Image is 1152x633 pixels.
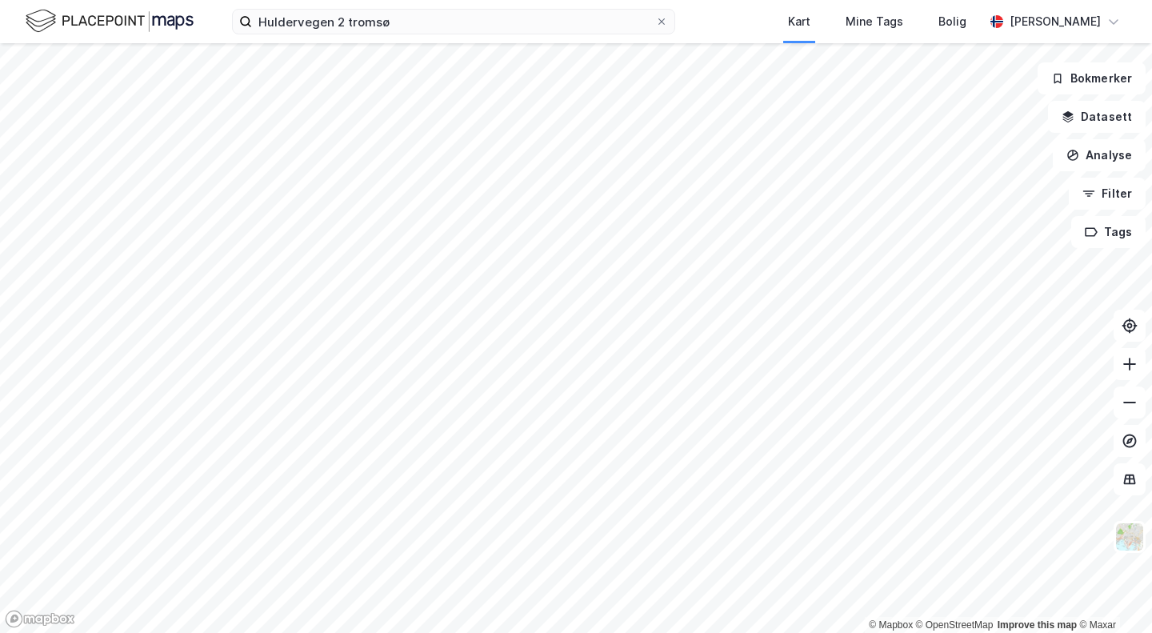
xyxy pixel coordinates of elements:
button: Analyse [1053,139,1146,171]
div: Mine Tags [846,12,903,31]
div: [PERSON_NAME] [1010,12,1101,31]
button: Tags [1071,216,1146,248]
a: Mapbox [869,619,913,631]
a: Mapbox homepage [5,610,75,628]
a: Improve this map [998,619,1077,631]
iframe: Chat Widget [1072,556,1152,633]
button: Datasett [1048,101,1146,133]
img: Z [1114,522,1145,552]
button: Filter [1069,178,1146,210]
div: Bolig [938,12,966,31]
button: Bokmerker [1038,62,1146,94]
a: OpenStreetMap [916,619,994,631]
input: Søk på adresse, matrikkel, gårdeiere, leietakere eller personer [252,10,655,34]
div: Kart [788,12,810,31]
div: Kontrollprogram for chat [1072,556,1152,633]
img: logo.f888ab2527a4732fd821a326f86c7f29.svg [26,7,194,35]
